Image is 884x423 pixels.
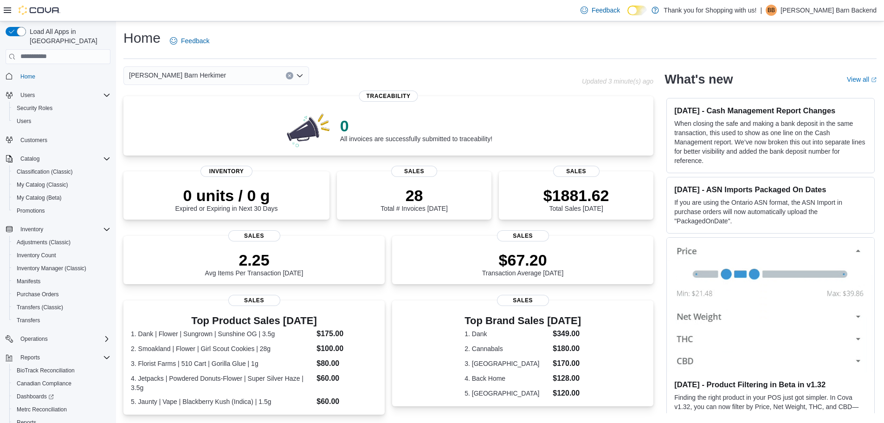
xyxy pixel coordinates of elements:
dd: $80.00 [316,358,377,369]
dt: 1. Dank | Flower | Sungrown | Sunshine OG | 3.5g [131,329,313,338]
dd: $60.00 [316,396,377,407]
span: BioTrack Reconciliation [13,365,110,376]
img: Cova [19,6,60,15]
span: Promotions [13,205,110,216]
span: Canadian Compliance [17,380,71,387]
span: Canadian Compliance [13,378,110,389]
dt: 1. Dank [465,329,549,338]
a: Security Roles [13,103,56,114]
span: Users [20,91,35,99]
span: Security Roles [17,104,52,112]
span: Transfers (Classic) [13,302,110,313]
a: Canadian Compliance [13,378,75,389]
button: Users [17,90,39,101]
button: Classification (Classic) [9,165,114,178]
div: Total # Invoices [DATE] [381,186,447,212]
p: 0 units / 0 g [175,186,278,205]
span: Reports [20,354,40,361]
p: | [760,5,762,16]
h3: [DATE] - Product Filtering in Beta in v1.32 [674,380,867,389]
span: Sales [553,166,600,177]
button: Catalog [2,152,114,165]
a: My Catalog (Classic) [13,179,72,190]
span: Load All Apps in [GEOGRAPHIC_DATA] [26,27,110,46]
a: Promotions [13,205,49,216]
span: Sales [497,295,549,306]
span: Home [20,73,35,80]
span: Classification (Classic) [17,168,73,176]
span: Transfers [13,315,110,326]
button: Inventory Manager (Classic) [9,262,114,275]
button: Users [2,89,114,102]
span: Sales [391,166,438,177]
span: Home [17,71,110,82]
span: Users [13,116,110,127]
span: Manifests [13,276,110,287]
span: Inventory [20,226,43,233]
span: Metrc Reconciliation [17,406,67,413]
a: Dashboards [13,391,58,402]
button: My Catalog (Beta) [9,191,114,204]
span: Customers [20,137,47,144]
dd: $170.00 [553,358,581,369]
a: Metrc Reconciliation [13,404,71,415]
dt: 5. Jaunty | Vape | Blackberry Kush (Indica) | 1.5g [131,397,313,406]
h3: Top Product Sales [DATE] [131,315,377,326]
button: BioTrack Reconciliation [9,364,114,377]
div: Total Sales [DATE] [543,186,609,212]
span: Purchase Orders [17,291,59,298]
dt: 5. [GEOGRAPHIC_DATA] [465,389,549,398]
span: Customers [17,134,110,146]
span: Users [17,90,110,101]
h3: Top Brand Sales [DATE] [465,315,581,326]
span: My Catalog (Beta) [13,192,110,203]
span: Promotions [17,207,45,215]
span: Adjustments (Classic) [13,237,110,248]
h1: Home [123,29,161,47]
dt: 4. Jetpacks | Powdered Donuts-Flower | Super Silver Haze | 3.5g [131,374,313,392]
button: My Catalog (Classic) [9,178,114,191]
dt: 3. Florist Farms | 510 Cart | Gorilla Glue | 1g [131,359,313,368]
p: $1881.62 [543,186,609,205]
span: Reports [17,352,110,363]
span: My Catalog (Classic) [17,181,68,189]
span: Inventory Count [13,250,110,261]
svg: External link [871,77,877,83]
a: Feedback [166,32,213,50]
span: Traceability [359,91,418,102]
dd: $100.00 [316,343,377,354]
dd: $120.00 [553,388,581,399]
button: Inventory Count [9,249,114,262]
span: Users [17,117,31,125]
span: BioTrack Reconciliation [17,367,75,374]
button: Transfers [9,314,114,327]
button: Home [2,70,114,83]
button: Inventory [17,224,47,235]
button: Adjustments (Classic) [9,236,114,249]
span: Sales [228,230,280,241]
span: BB [768,5,775,16]
dd: $349.00 [553,328,581,339]
dd: $175.00 [316,328,377,339]
button: Open list of options [296,72,303,79]
p: 0 [340,117,492,135]
button: Security Roles [9,102,114,115]
p: When closing the safe and making a bank deposit in the same transaction, this used to show as one... [674,119,867,165]
a: Transfers [13,315,44,326]
span: Dashboards [13,391,110,402]
button: Catalog [17,153,43,164]
p: If you are using the Ontario ASN format, the ASN Import in purchase orders will now automatically... [674,198,867,226]
span: Feedback [592,6,620,15]
div: All invoices are successfully submitted to traceability! [340,117,492,143]
dd: $128.00 [553,373,581,384]
span: Classification (Classic) [13,166,110,177]
p: 28 [381,186,447,205]
a: Customers [17,135,51,146]
button: Transfers (Classic) [9,301,114,314]
a: My Catalog (Beta) [13,192,65,203]
button: Customers [2,133,114,147]
h3: [DATE] - ASN Imports Packaged On Dates [674,185,867,194]
p: [PERSON_NAME] Barn Backend [781,5,877,16]
h3: [DATE] - Cash Management Report Changes [674,106,867,115]
input: Dark Mode [627,6,647,15]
